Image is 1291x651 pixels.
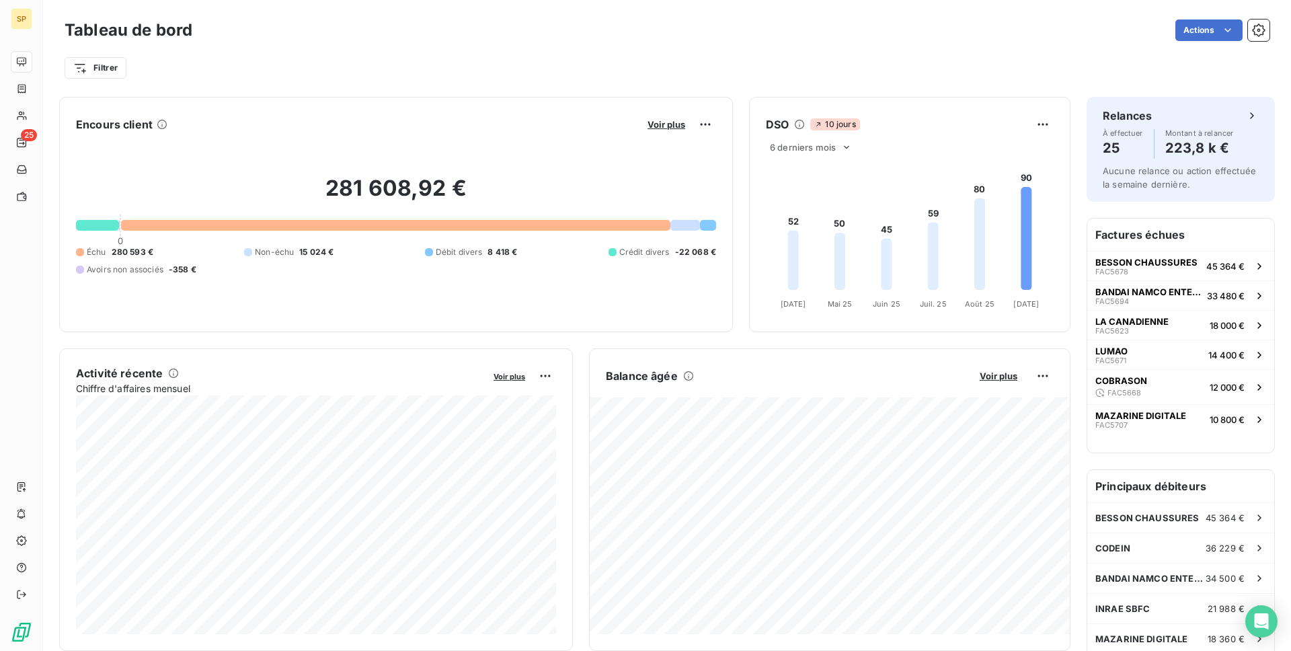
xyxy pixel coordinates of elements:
span: Voir plus [494,372,525,381]
span: FAC5623 [1095,327,1129,335]
span: BANDAI NAMCO ENTERTAINMENT EUROPE SAS [1095,573,1206,584]
span: 15 024 € [299,246,334,258]
span: Crédit divers [619,246,670,258]
span: FAC5678 [1095,268,1128,276]
h6: DSO [766,116,789,132]
span: 12 000 € [1210,382,1245,393]
span: Débit divers [436,246,483,258]
button: Filtrer [65,57,126,79]
h3: Tableau de bord [65,18,192,42]
span: Non-échu [255,246,294,258]
span: 21 988 € [1208,603,1245,614]
h2: 281 608,92 € [76,175,716,215]
span: 14 400 € [1208,350,1245,360]
span: FAC5707 [1095,421,1128,429]
span: Montant à relancer [1165,129,1234,137]
span: Avoirs non associés [87,264,163,276]
span: MAZARINE DIGITALE [1095,410,1186,421]
span: CODEIN [1095,543,1130,553]
h6: Activité récente [76,365,163,381]
tspan: [DATE] [781,299,806,309]
tspan: Août 25 [965,299,994,309]
button: Actions [1175,20,1243,41]
tspan: [DATE] [1013,299,1039,309]
div: Open Intercom Messenger [1245,605,1278,638]
span: 6 derniers mois [770,142,836,153]
span: Chiffre d'affaires mensuel [76,381,484,395]
button: BANDAI NAMCO ENTERTAINMENT EUROPE SASFAC569433 480 € [1087,280,1274,310]
span: 45 364 € [1206,512,1245,523]
span: Échu [87,246,106,258]
span: INRAE SBFC [1095,603,1150,614]
span: LUMAO [1095,346,1128,356]
tspan: Mai 25 [828,299,853,309]
span: BANDAI NAMCO ENTERTAINMENT EUROPE SAS [1095,286,1202,297]
button: LUMAOFAC567114 400 € [1087,340,1274,369]
span: 18 360 € [1208,634,1245,644]
span: Aucune relance ou action effectuée la semaine dernière. [1103,165,1256,190]
span: FAC5668 [1107,389,1141,397]
span: 8 418 € [487,246,517,258]
span: 280 593 € [112,246,153,258]
button: Voir plus [490,370,529,382]
h6: Factures échues [1087,219,1274,251]
span: 18 000 € [1210,320,1245,331]
span: LA CANADIENNE [1095,316,1169,327]
span: 10 800 € [1210,414,1245,425]
span: Voir plus [980,371,1017,381]
span: BESSON CHAUSSURES [1095,512,1200,523]
h6: Relances [1103,108,1152,124]
h6: Encours client [76,116,153,132]
button: COBRASONFAC566812 000 € [1087,369,1274,404]
span: Voir plus [648,119,685,130]
span: FAC5671 [1095,356,1126,365]
h6: Principaux débiteurs [1087,470,1274,502]
img: Logo LeanPay [11,621,32,643]
tspan: Juin 25 [873,299,900,309]
button: Voir plus [976,370,1021,382]
span: -358 € [169,264,196,276]
button: LA CANADIENNEFAC562318 000 € [1087,310,1274,340]
button: Voir plus [643,118,689,130]
tspan: Juil. 25 [920,299,947,309]
div: SP [11,8,32,30]
span: MAZARINE DIGITALE [1095,634,1188,644]
button: MAZARINE DIGITALEFAC570710 800 € [1087,404,1274,434]
span: 34 500 € [1206,573,1245,584]
span: BESSON CHAUSSURES [1095,257,1198,268]
span: 10 jours [810,118,859,130]
span: 45 364 € [1206,261,1245,272]
span: À effectuer [1103,129,1143,137]
span: COBRASON [1095,375,1147,386]
span: FAC5694 [1095,297,1129,305]
span: 36 229 € [1206,543,1245,553]
span: 25 [21,129,37,141]
h4: 25 [1103,137,1143,159]
h4: 223,8 k € [1165,137,1234,159]
span: 33 480 € [1207,291,1245,301]
span: 0 [118,235,123,246]
span: -22 068 € [675,246,716,258]
button: BESSON CHAUSSURESFAC567845 364 € [1087,251,1274,280]
h6: Balance âgée [606,368,678,384]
